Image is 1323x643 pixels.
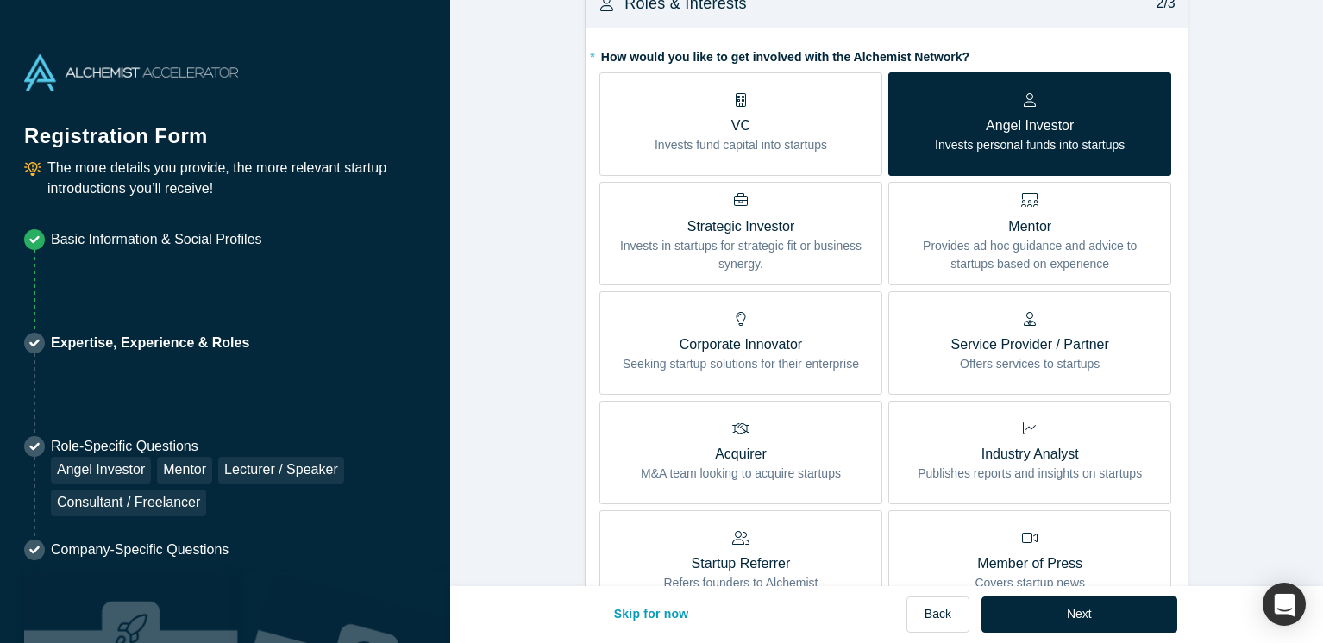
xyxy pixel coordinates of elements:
[623,334,859,355] p: Corporate Innovator
[655,136,827,154] p: Invests fund capital into startups
[51,540,229,560] p: Company-Specific Questions
[918,465,1142,483] p: Publishes reports and insights on startups
[47,158,426,199] p: The more details you provide, the more relevant startup introductions you’ll receive!
[663,553,818,574] p: Startup Referrer
[24,54,238,91] img: Alchemist Accelerator Logo
[975,574,1085,592] p: Covers startup news
[951,355,1109,373] p: Offers services to startups
[623,355,859,373] p: Seeking startup solutions for their enterprise
[612,216,869,237] p: Strategic Investor
[901,237,1158,273] p: Provides ad hoc guidance and advice to startups based on experience
[918,444,1142,465] p: Industry Analyst
[157,457,212,484] div: Mentor
[901,216,1158,237] p: Mentor
[51,457,151,484] div: Angel Investor
[641,444,841,465] p: Acquirer
[51,229,262,250] p: Basic Information & Social Profiles
[24,103,426,152] h1: Registration Form
[596,596,707,633] button: Skip for now
[599,42,1174,66] label: How would you like to get involved with the Alchemist Network?
[663,574,818,592] p: Refers founders to Alchemist
[951,334,1109,355] p: Service Provider / Partner
[655,115,827,136] p: VC
[975,553,1085,574] p: Member of Press
[612,237,869,273] p: Invests in startups for strategic fit or business synergy.
[51,333,249,353] p: Expertise, Experience & Roles
[641,465,841,483] p: M&A team looking to acquire startups
[935,136,1125,154] p: Invests personal funds into startups
[906,596,969,633] button: Back
[51,490,206,516] div: Consultant / Freelancer
[935,115,1125,136] p: Angel Investor
[218,457,344,484] div: Lecturer / Speaker
[981,596,1177,633] button: Next
[51,436,426,457] p: Role-Specific Questions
